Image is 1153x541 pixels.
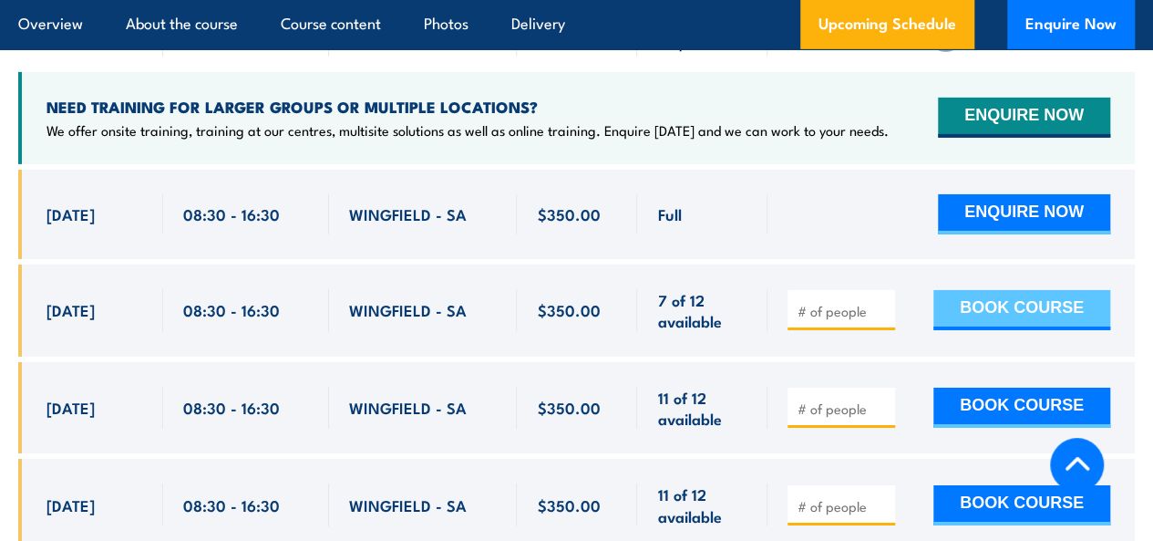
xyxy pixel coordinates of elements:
span: WINGFIELD - SA [349,299,467,320]
span: 11 of 12 available [657,387,747,430]
input: # of people [798,400,889,418]
button: BOOK COURSE [933,290,1110,330]
input: # of people [798,302,889,320]
span: Full [657,203,681,224]
span: 08:30 - 16:30 [183,494,280,515]
span: 11 of 12 available [657,484,747,526]
span: $350.00 [537,397,600,418]
span: WINGFIELD - SA [349,203,467,224]
button: ENQUIRE NOW [938,194,1110,234]
button: BOOK COURSE [933,388,1110,428]
span: WINGFIELD - SA [349,494,467,515]
span: [DATE] [46,494,95,515]
span: 08:30 - 16:30 [183,299,280,320]
span: [DATE] [46,203,95,224]
span: 7 of 12 available [657,289,747,332]
span: 08:30 - 16:30 [183,397,280,418]
span: Available spots [673,19,755,50]
button: BOOK COURSE [933,485,1110,525]
span: 08:30 - 16:30 [183,203,280,224]
span: $350.00 [537,299,600,320]
span: WINGFIELD - SA [349,397,467,418]
h4: NEED TRAINING FOR LARGER GROUPS OR MULTIPLE LOCATIONS? [46,97,889,117]
input: # of people [798,497,889,515]
p: We offer onsite training, training at our centres, multisite solutions as well as online training... [46,121,889,140]
span: [DATE] [46,397,95,418]
span: [DATE] [46,299,95,320]
span: $350.00 [537,203,600,224]
span: $350.00 [537,494,600,515]
button: ENQUIRE NOW [938,98,1110,138]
